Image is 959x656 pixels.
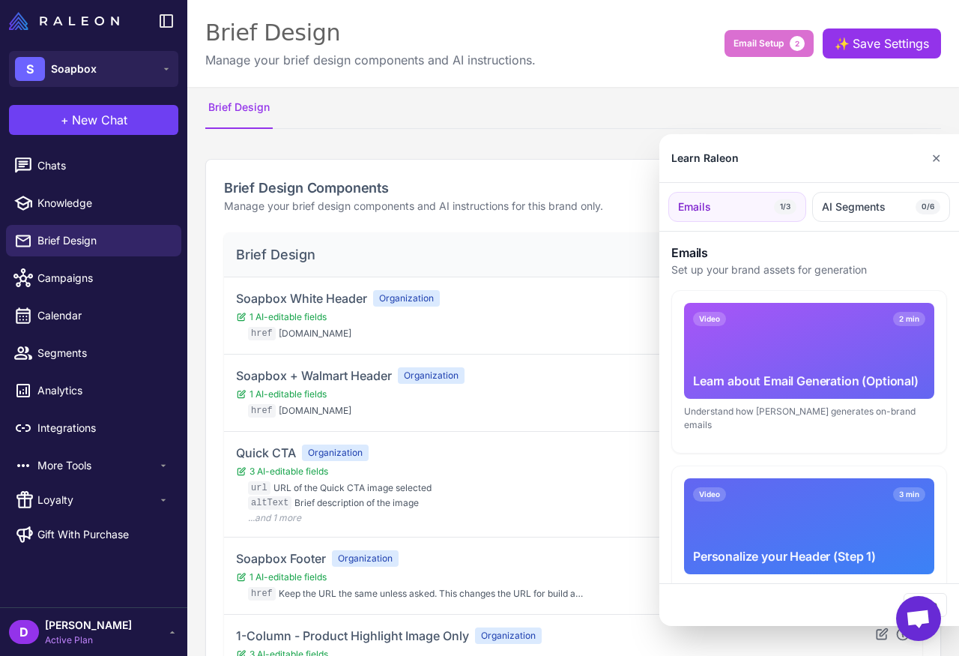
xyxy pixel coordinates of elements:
button: Close [925,143,947,173]
span: 2 min [893,312,925,326]
span: Emails [678,199,711,215]
div: Logo placement, background, and typography [684,580,934,594]
div: Learn about Email Generation (Optional) [693,372,925,390]
div: Personalize your Header (Step 1) [693,547,925,565]
span: Video [693,312,726,326]
span: AI Segments [822,199,886,215]
a: Open chat [896,596,941,641]
div: Understand how [PERSON_NAME] generates on-brand emails [684,405,934,432]
p: Set up your brand assets for generation [671,262,947,278]
span: 0/6 [916,199,940,214]
span: 1/3 [774,199,796,214]
button: AI Segments0/6 [812,192,950,222]
h3: Emails [671,244,947,262]
span: 3 min [893,487,925,502]
div: Learn Raleon [671,150,739,166]
button: Emails1/3 [668,192,806,222]
span: Video [693,487,726,502]
button: Close [904,593,947,617]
